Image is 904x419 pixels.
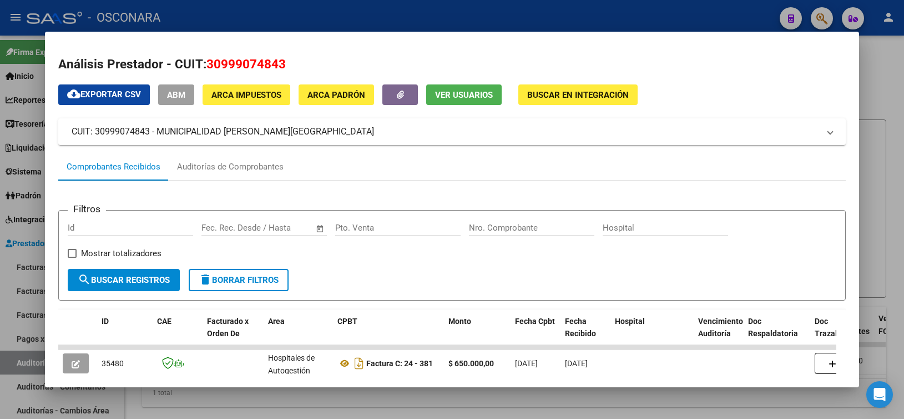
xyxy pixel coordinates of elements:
button: Borrar Filtros [189,269,289,291]
span: Fecha Recibido [565,317,596,338]
datatable-header-cell: Facturado x Orden De [203,310,264,358]
button: Buscar en Integración [518,84,638,105]
mat-panel-title: CUIT: 30999074843 - MUNICIPALIDAD [PERSON_NAME][GEOGRAPHIC_DATA] [72,125,819,138]
span: CPBT [337,317,357,326]
span: 35480 [102,359,124,368]
i: Descargar documento [352,355,366,372]
datatable-header-cell: Area [264,310,333,358]
span: Mostrar totalizadores [81,247,161,260]
button: Ver Usuarios [426,84,502,105]
span: Area [268,317,285,326]
span: Buscar en Integración [527,90,629,100]
datatable-header-cell: Fecha Cpbt [511,310,560,358]
button: ABM [158,84,194,105]
strong: $ 650.000,00 [448,359,494,368]
button: Buscar Registros [68,269,180,291]
span: [DATE] [565,359,588,368]
span: ARCA Padrón [307,90,365,100]
button: Open calendar [314,222,326,235]
mat-expansion-panel-header: CUIT: 30999074843 - MUNICIPALIDAD [PERSON_NAME][GEOGRAPHIC_DATA] [58,118,845,145]
strong: Factura C: 24 - 381 [366,359,433,368]
span: Borrar Filtros [199,275,279,285]
span: CAE [157,317,171,326]
mat-icon: cloud_download [67,87,80,101]
span: Doc Respaldatoria [748,317,798,338]
span: Fecha Cpbt [515,317,555,326]
mat-icon: search [78,273,91,286]
datatable-header-cell: Hospital [610,310,694,358]
span: Ver Usuarios [435,90,493,100]
span: [DATE] [515,359,538,368]
span: ARCA Impuestos [211,90,281,100]
button: ARCA Impuestos [203,84,290,105]
div: Open Intercom Messenger [866,381,893,408]
span: Doc Trazabilidad [815,317,860,338]
span: ID [102,317,109,326]
span: Monto [448,317,471,326]
datatable-header-cell: Doc Respaldatoria [744,310,810,358]
span: Hospital [615,317,645,326]
datatable-header-cell: Doc Trazabilidad [810,310,877,358]
datatable-header-cell: CPBT [333,310,444,358]
span: Exportar CSV [67,89,141,99]
span: Vencimiento Auditoría [698,317,743,338]
mat-icon: delete [199,273,212,286]
datatable-header-cell: Vencimiento Auditoría [694,310,744,358]
div: Auditorías de Comprobantes [177,161,284,173]
datatable-header-cell: ID [97,310,153,358]
span: Buscar Registros [78,275,170,285]
datatable-header-cell: Monto [444,310,511,358]
span: 30999074843 [206,57,286,71]
div: Comprobantes Recibidos [67,161,160,173]
button: ARCA Padrón [299,84,374,105]
h3: Filtros [68,202,106,216]
span: Facturado x Orden De [207,317,249,338]
span: ABM [167,90,185,100]
datatable-header-cell: CAE [153,310,203,358]
h2: Análisis Prestador - CUIT: [58,55,845,74]
datatable-header-cell: Fecha Recibido [560,310,610,358]
input: Fecha fin [256,223,310,233]
button: Exportar CSV [58,84,150,105]
input: Fecha inicio [201,223,246,233]
span: Hospitales de Autogestión [268,353,315,375]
